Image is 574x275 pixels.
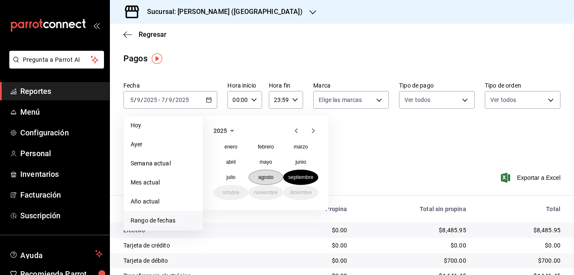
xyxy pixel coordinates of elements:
[213,154,249,170] button: abril de 2025
[123,52,148,65] div: Pagos
[123,30,167,38] button: Regresar
[291,226,347,234] div: $0.00
[93,22,100,29] button: open_drawer_menu
[485,82,560,88] label: Tipo de orden
[249,154,284,170] button: mayo de 2025
[165,96,168,103] span: /
[290,190,312,195] abbr: diciembre de 2025
[405,96,430,104] span: Ver todos
[269,82,303,88] label: Hora fin
[131,121,196,130] span: Hoy
[291,241,347,250] div: $0.00
[143,96,158,103] input: ----
[361,206,466,212] div: Total sin propina
[168,96,172,103] input: --
[134,96,137,103] span: /
[313,82,389,88] label: Marca
[140,7,303,17] h3: Sucursal: [PERSON_NAME] ([GEOGRAPHIC_DATA])
[131,178,196,187] span: Mes actual
[123,241,278,250] div: Tarjeta de crédito
[131,159,196,168] span: Semana actual
[20,127,103,138] span: Configuración
[175,96,189,103] input: ----
[254,190,278,195] abbr: noviembre de 2025
[258,144,274,150] abbr: febrero de 2025
[283,170,318,185] button: septiembre de 2025
[283,185,318,200] button: diciembre de 2025
[361,226,466,234] div: $8,485.95
[20,148,103,159] span: Personal
[123,82,217,88] label: Fecha
[291,256,347,265] div: $0.00
[159,96,160,103] span: -
[249,139,284,154] button: febrero de 2025
[213,139,249,154] button: enero de 2025
[123,256,278,265] div: Tarjeta de débito
[213,126,237,136] button: 2025
[9,51,104,69] button: Pregunta a Parrot AI
[283,154,318,170] button: junio de 2025
[6,61,104,70] a: Pregunta a Parrot AI
[20,106,103,118] span: Menú
[249,185,284,200] button: noviembre de 2025
[152,53,162,64] img: Tooltip marker
[172,96,175,103] span: /
[226,159,236,165] abbr: abril de 2025
[20,249,92,259] span: Ayuda
[283,139,318,154] button: marzo de 2025
[480,226,560,234] div: $8,485.95
[227,82,262,88] label: Hora inicio
[249,170,284,185] button: agosto de 2025
[361,256,466,265] div: $700.00
[20,189,103,201] span: Facturación
[480,241,560,250] div: $0.00
[20,85,103,97] span: Reportes
[288,174,313,180] abbr: septiembre de 2025
[295,159,306,165] abbr: junio de 2025
[399,82,475,88] label: Tipo de pago
[222,190,239,195] abbr: octubre de 2025
[294,144,308,150] abbr: marzo de 2025
[23,55,91,64] span: Pregunta a Parrot AI
[227,174,235,180] abbr: julio de 2025
[490,96,516,104] span: Ver todos
[503,173,560,183] button: Exportar a Excel
[260,159,272,165] abbr: mayo de 2025
[20,210,103,221] span: Suscripción
[131,140,196,149] span: Ayer
[258,174,273,180] abbr: agosto de 2025
[319,96,362,104] span: Elige las marcas
[131,197,196,206] span: Año actual
[139,30,167,38] span: Regresar
[213,127,227,134] span: 2025
[480,256,560,265] div: $700.00
[161,96,165,103] input: --
[213,185,249,200] button: octubre de 2025
[137,96,141,103] input: --
[130,96,134,103] input: --
[361,241,466,250] div: $0.00
[131,216,196,225] span: Rango de fechas
[480,206,560,212] div: Total
[141,96,143,103] span: /
[224,144,238,150] abbr: enero de 2025
[213,170,249,185] button: julio de 2025
[20,168,103,180] span: Inventarios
